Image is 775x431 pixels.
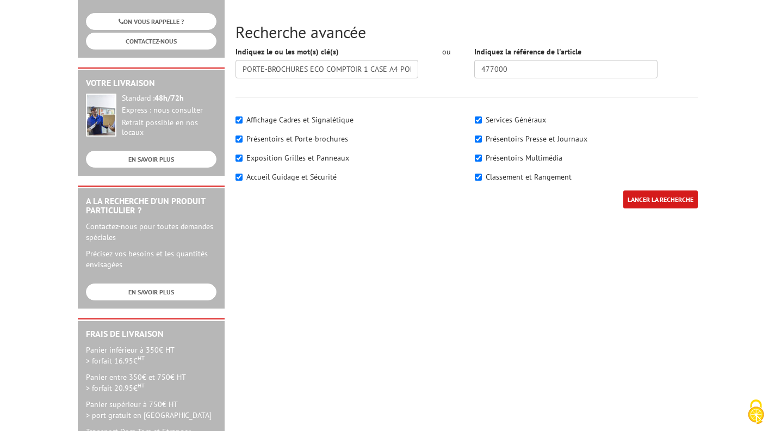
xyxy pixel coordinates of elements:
[86,410,212,420] span: > port gratuit en [GEOGRAPHIC_DATA]
[86,151,216,168] a: EN SAVOIR PLUS
[235,174,243,181] input: Accueil Guidage et Sécurité
[86,399,216,421] p: Panier supérieur à 750€ HT
[475,136,482,143] input: Présentoirs Presse et Journaux
[623,190,698,208] input: LANCER LA RECHERCHE
[475,116,482,124] input: Services Généraux
[246,172,337,182] label: Accueil Guidage et Sécurité
[235,155,243,162] input: Exposition Grilles et Panneaux
[86,284,216,300] a: EN SAVOIR PLUS
[138,354,145,362] sup: HT
[475,174,482,181] input: Classement et Rangement
[154,93,184,103] strong: 48h/72h
[86,372,216,393] p: Panier entre 350€ et 750€ HT
[474,46,581,57] label: Indiquez la référence de l'article
[86,94,116,137] img: widget-livraison.jpg
[86,383,145,393] span: > forfait 20.95€
[486,115,546,125] label: Services Généraux
[86,356,145,366] span: > forfait 16.95€
[435,46,458,57] div: ou
[235,23,698,41] h2: Recherche avancée
[86,196,216,215] h2: A la recherche d'un produit particulier ?
[122,118,216,138] div: Retrait possible en nos locaux
[122,106,216,115] div: Express : nous consulter
[235,116,243,124] input: Affichage Cadres et Signalétique
[86,329,216,339] h2: Frais de Livraison
[486,172,572,182] label: Classement et Rangement
[86,248,216,270] p: Précisez vos besoins et les quantités envisagées
[486,134,587,144] label: Présentoirs Presse et Journaux
[742,398,770,426] img: Cookies (fenêtre modale)
[86,33,216,50] a: CONTACTEZ-NOUS
[246,134,348,144] label: Présentoirs et Porte-brochures
[246,153,349,163] label: Exposition Grilles et Panneaux
[86,13,216,30] a: ON VOUS RAPPELLE ?
[86,344,216,366] p: Panier inférieur à 350€ HT
[235,136,243,143] input: Présentoirs et Porte-brochures
[235,46,339,57] label: Indiquez le ou les mot(s) clé(s)
[122,94,216,103] div: Standard :
[475,155,482,162] input: Présentoirs Multimédia
[86,221,216,243] p: Contactez-nous pour toutes demandes spéciales
[138,381,145,389] sup: HT
[486,153,562,163] label: Présentoirs Multimédia
[86,78,216,88] h2: Votre livraison
[737,394,775,431] button: Cookies (fenêtre modale)
[246,115,354,125] label: Affichage Cadres et Signalétique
